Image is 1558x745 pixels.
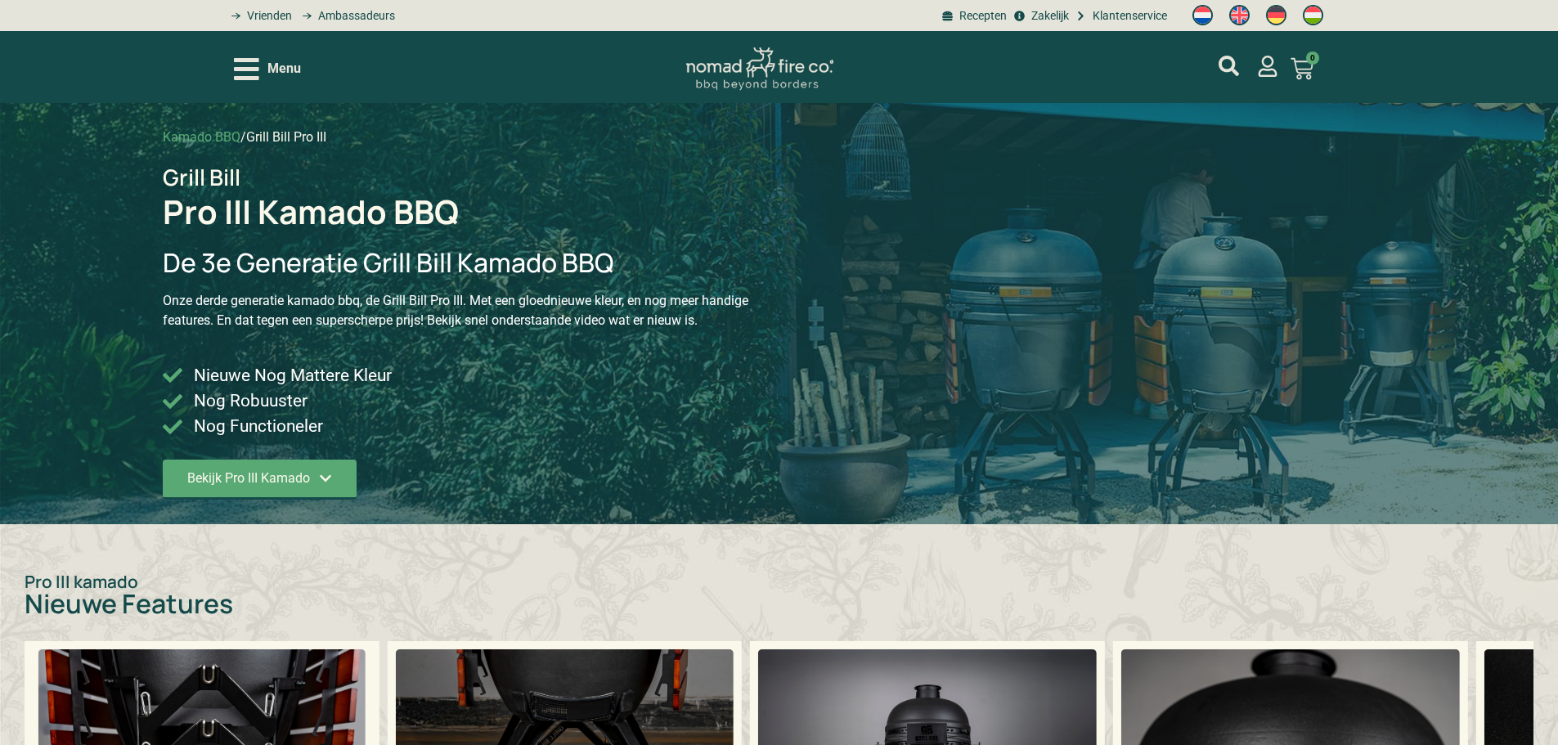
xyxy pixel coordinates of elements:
[163,460,357,500] a: Bekijk Pro III Kamado
[187,472,310,485] span: Bekijk Pro III Kamado
[240,129,246,145] span: /
[1219,56,1239,76] a: mijn account
[1266,5,1286,25] img: Duits
[190,414,323,439] span: Nog Functioneler
[1229,5,1250,25] img: Engels
[226,7,292,25] a: grill bill vrienden
[267,59,301,79] span: Menu
[955,7,1007,25] span: Recepten
[163,162,240,192] span: Grill Bill
[1258,1,1295,30] a: Switch to Duits
[1089,7,1167,25] span: Klantenservice
[1073,7,1167,25] a: grill bill klantenservice
[163,195,459,228] h1: Pro III Kamado BBQ
[1192,5,1213,25] img: Nederlands
[163,128,326,147] nav: breadcrumbs
[25,573,1533,590] p: Pro III kamado
[190,363,392,388] span: Nieuwe Nog Mattere Kleur
[234,55,301,83] div: Open/Close Menu
[314,7,395,25] span: Ambassadeurs
[163,129,240,145] a: Kamado BBQ
[1221,1,1258,30] a: Switch to Engels
[163,247,779,278] h2: De 3e Generatie Grill Bill Kamado BBQ
[246,129,326,145] span: Grill Bill Pro III
[1306,52,1319,65] span: 0
[163,291,779,330] p: Onze derde generatie kamado bbq, de Grill Bill Pro III. Met een gloednieuwe kleur, en nog meer ha...
[1027,7,1069,25] span: Zakelijk
[1303,5,1323,25] img: Hongaars
[25,590,1533,617] h2: Nieuwe Features
[190,388,308,414] span: Nog Robuuster
[940,7,1007,25] a: BBQ recepten
[1257,56,1278,77] a: mijn account
[686,47,833,91] img: Nomad Logo
[243,7,292,25] span: Vrienden
[296,7,394,25] a: grill bill ambassadors
[1271,47,1333,90] a: 0
[1295,1,1331,30] a: Switch to Hongaars
[1011,7,1068,25] a: grill bill zakeljk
